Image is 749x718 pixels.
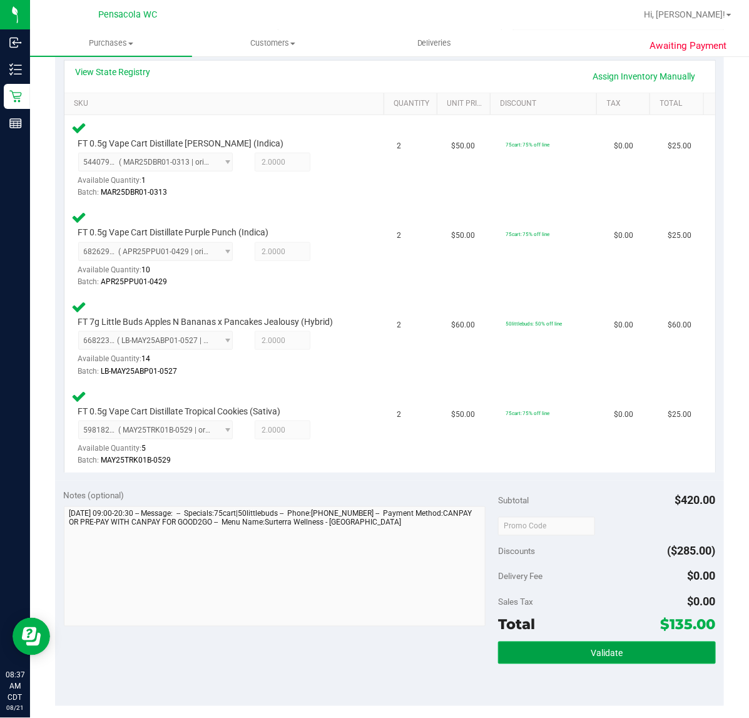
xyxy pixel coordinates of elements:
span: 75cart: 75% off line [506,410,550,416]
span: Awaiting Payment [650,39,726,53]
span: $50.00 [451,409,475,421]
span: $25.00 [668,230,692,242]
span: $0.00 [614,319,633,331]
a: Quantity [394,99,432,109]
span: $420.00 [675,494,716,507]
inline-svg: Inventory [9,63,22,76]
span: $25.00 [668,140,692,152]
span: $0.00 [614,140,633,152]
span: 5 [142,444,146,453]
span: $0.00 [688,595,716,608]
span: APR25PPU01-0429 [101,277,168,286]
span: Batch: [78,188,99,197]
span: $50.00 [451,230,475,242]
span: $60.00 [451,319,475,331]
span: 75cart: 75% off line [506,231,550,237]
span: FT 0.5g Vape Cart Distillate Tropical Cookies (Sativa) [78,406,281,418]
span: LB-MAY25ABP01-0527 [101,367,178,376]
div: Available Quantity: [78,439,241,464]
span: Hi, [PERSON_NAME]! [644,9,725,19]
span: $50.00 [451,140,475,152]
span: 14 [142,354,151,363]
span: $0.00 [614,409,633,421]
span: $135.00 [661,616,716,633]
iframe: Resource center [13,618,50,655]
span: 2 [397,140,402,152]
span: $25.00 [668,409,692,421]
a: Deliveries [354,30,516,56]
span: 75cart: 75% off line [506,141,550,148]
inline-svg: Retail [9,90,22,103]
span: FT 0.5g Vape Cart Distillate Purple Punch (Indica) [78,227,269,238]
a: Total [660,99,698,109]
span: 50littlebuds: 50% off line [506,321,563,327]
span: FT 0.5g Vape Cart Distillate [PERSON_NAME] (Indica) [78,138,284,150]
span: ($285.00) [668,545,716,558]
a: View State Registry [76,66,151,78]
a: Customers [192,30,354,56]
p: 08/21 [6,703,24,712]
span: 1 [142,176,146,185]
span: 2 [397,409,402,421]
input: Promo Code [498,517,595,536]
div: Available Quantity: [78,350,241,374]
span: 2 [397,319,402,331]
inline-svg: Reports [9,117,22,130]
span: Batch: [78,367,99,376]
span: 2 [397,230,402,242]
span: $60.00 [668,319,692,331]
p: 08:37 AM CDT [6,669,24,703]
a: Purchases [30,30,192,56]
span: Pensacola WC [98,9,157,20]
span: Deliveries [400,38,469,49]
button: Validate [498,642,715,664]
span: 10 [142,265,151,274]
span: $0.00 [614,230,633,242]
span: MAR25DBR01-0313 [101,188,168,197]
a: SKU [74,99,379,109]
span: MAY25TRK01B-0529 [101,456,171,464]
span: Batch: [78,277,99,286]
span: $0.00 [688,570,716,583]
span: Batch: [78,456,99,464]
span: Sales Tax [498,597,533,607]
div: Available Quantity: [78,172,241,196]
span: Total [498,616,535,633]
span: Validate [591,649,623,659]
span: FT 7g Little Buds Apples N Bananas x Pancakes Jealousy (Hybrid) [78,316,334,328]
a: Unit Price [447,99,486,109]
span: Discounts [498,540,535,563]
a: Assign Inventory Manually [585,66,704,87]
span: Delivery Fee [498,572,543,582]
a: Tax [607,99,645,109]
span: Purchases [30,38,192,49]
inline-svg: Inbound [9,36,22,49]
div: Available Quantity: [78,261,241,285]
span: Subtotal [498,496,529,506]
span: Customers [193,38,354,49]
span: Notes (optional) [64,491,125,501]
a: Discount [501,99,593,109]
